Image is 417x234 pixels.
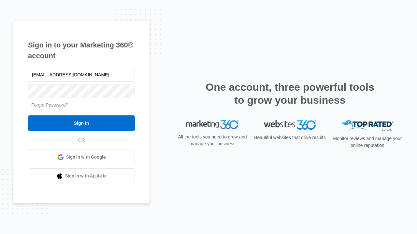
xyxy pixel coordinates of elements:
[331,135,404,149] p: Monitor reviews and manage your online reputation
[341,120,394,131] img: Top Rated Local
[74,137,90,144] span: OR
[28,149,135,165] a: Sign in with Google
[204,81,376,107] h2: One account, three powerful tools to grow your business
[253,134,326,141] p: Beautiful websites that drive results
[66,154,106,161] span: Sign in with Google
[31,102,68,108] a: Forgot Password?
[28,115,135,131] input: Sign In
[28,40,135,61] h1: Sign in to your Marketing 360® account
[264,120,316,130] img: Websites 360
[65,173,107,179] span: Sign in with Apple Id
[28,168,135,184] a: Sign in with Apple Id
[28,68,135,82] input: Email
[186,120,238,129] img: Marketing 360
[176,134,249,147] p: All the tools you need to grow and manage your business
